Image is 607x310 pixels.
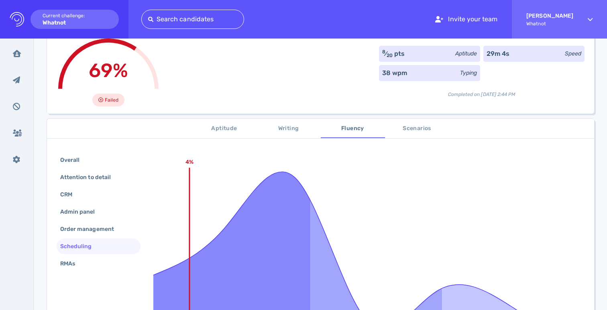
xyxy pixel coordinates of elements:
[197,124,252,134] span: Aptitude
[487,49,509,59] div: 29m 4s
[382,68,407,78] div: 38 wpm
[59,258,85,269] div: RMAs
[382,49,385,55] sup: 8
[59,223,124,235] div: Order management
[59,241,102,252] div: Scheduling
[379,84,585,98] div: Completed on [DATE] 2:44 PM
[526,12,573,19] strong: [PERSON_NAME]
[59,154,89,166] div: Overall
[526,21,573,27] span: Whatnot
[59,206,105,218] div: Admin panel
[89,59,128,82] span: 69%
[565,49,581,58] div: Speed
[387,53,393,58] sub: 20
[105,95,118,105] span: Failed
[59,189,82,200] div: CRM
[455,49,477,58] div: Aptitude
[59,171,120,183] div: Attention to detail
[185,159,194,165] text: 4%
[261,124,316,134] span: Writing
[382,49,405,59] div: ⁄ pts
[390,124,444,134] span: Scenarios
[326,124,380,134] span: Fluency
[460,69,477,77] div: Typing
